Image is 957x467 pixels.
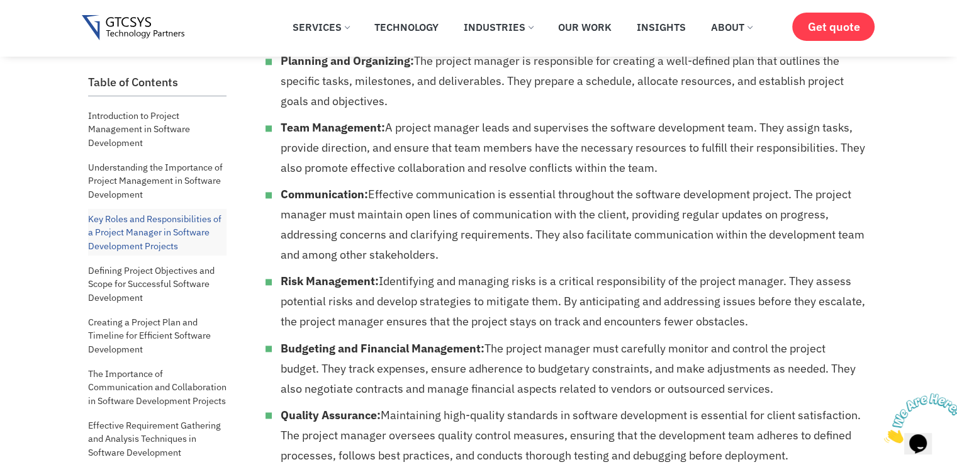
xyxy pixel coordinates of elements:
li: A project manager leads and supervises the software development team. They assign tasks, provide ... [281,118,866,178]
a: Key Roles and Responsibilities of a Project Manager in Software Development Projects [88,209,227,256]
li: Identifying and managing risks is a critical responsibility of the project manager. They assess p... [281,271,866,332]
a: Defining Project Objectives and Scope for Successful Software Development [88,261,227,308]
a: Understanding the Importance of Project Management in Software Development [88,157,227,205]
a: Effective Requirement Gathering and Analysis Techniques in Software Development [88,415,227,463]
strong: Budgeting and Financial Management: [281,341,484,356]
a: Insights [627,13,695,41]
strong: Risk Management: [281,274,379,288]
a: Get quote [792,13,875,41]
a: Introduction to Project Management in Software Development [88,106,227,153]
img: Chat attention grabber [5,5,83,55]
span: Get quote [807,20,859,33]
a: The Importance of Communication and Collaboration in Software Development Projects [88,364,227,411]
a: Our Work [549,13,621,41]
a: Technology [365,13,448,41]
iframe: chat widget [879,388,957,448]
strong: Team Management: [281,120,385,135]
a: Services [283,13,359,41]
a: About [702,13,761,41]
li: The project manager must carefully monitor and control the project budget. They track expenses, e... [281,339,866,399]
img: Gtcsys logo [82,15,184,41]
h2: Table of Contents [88,76,227,89]
strong: Quality Assurance: [281,408,381,422]
li: Effective communication is essential throughout the software development project. The project man... [281,184,866,265]
li: Maintaining high-quality standards in software development is essential for client satisfaction. ... [281,405,866,466]
a: Industries [454,13,542,41]
strong: Planning and Organizing: [281,53,414,68]
li: The project manager is responsible for creating a well-defined plan that outlines the specific ta... [281,51,866,111]
a: Creating a Project Plan and Timeline for Efficient Software Development [88,312,227,359]
strong: Communication: [281,187,368,201]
